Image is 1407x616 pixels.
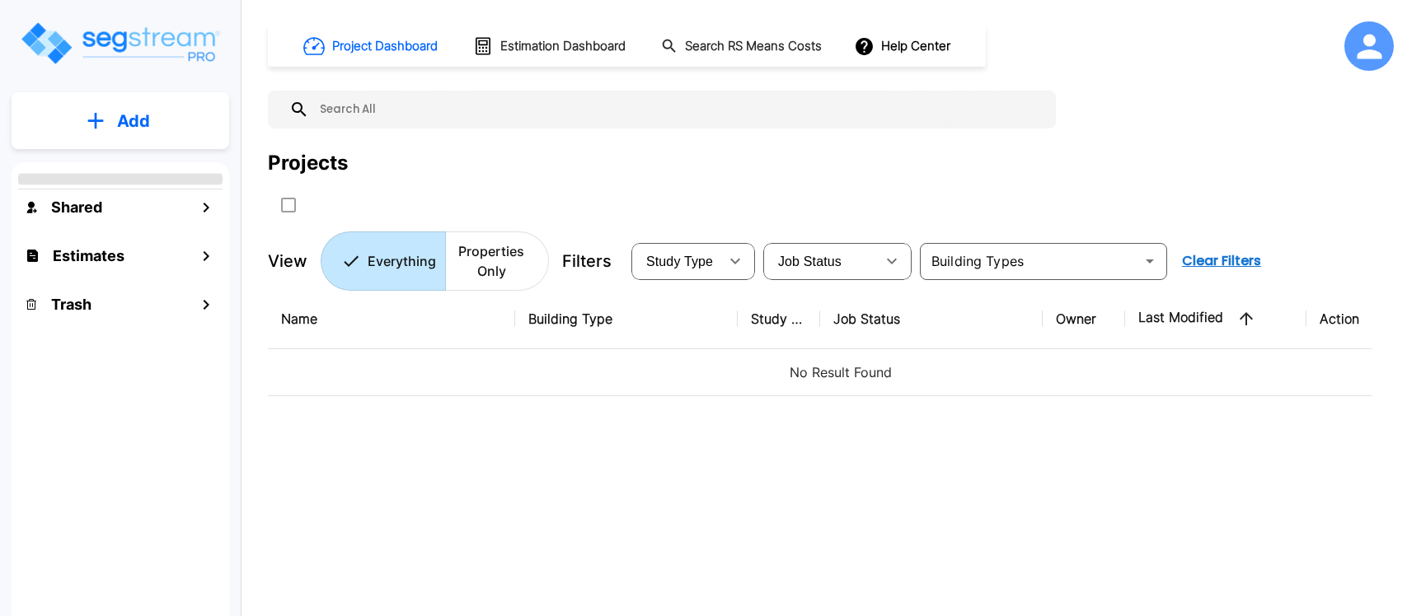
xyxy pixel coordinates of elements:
h1: Estimation Dashboard [500,37,626,56]
h1: Trash [51,293,91,315]
p: Add [117,109,150,133]
div: Select [635,238,719,284]
div: Platform [321,231,549,291]
th: Owner [1043,289,1125,349]
button: Everything [321,231,446,291]
input: Building Types [925,250,1135,273]
p: Properties Only [455,241,528,281]
button: Help Center [851,30,957,62]
h1: Project Dashboard [332,37,438,56]
div: Select [767,238,875,284]
h1: Estimates [53,245,124,267]
h1: Search RS Means Costs [685,37,822,56]
input: Search All [309,91,1048,128]
span: Job Status [778,254,842,268]
button: Estimation Dashboard [467,29,635,63]
button: Clear Filters [1175,245,1268,278]
th: Last Modified [1125,289,1306,349]
h1: Shared [51,196,102,218]
th: Job Status [820,289,1043,349]
img: Logo [19,20,221,67]
button: Project Dashboard [297,28,447,64]
p: Filters [562,249,612,273]
th: Study Type [738,289,820,349]
th: Name [268,289,515,349]
th: Building Type [515,289,738,349]
button: Open [1138,250,1161,273]
p: Everything [368,251,436,271]
button: SelectAll [272,189,305,222]
p: No Result Found [281,362,1400,382]
div: Projects [268,148,348,178]
button: Search RS Means Costs [654,30,831,63]
button: Properties Only [445,231,549,291]
p: View [268,249,307,273]
span: Study Type [646,254,713,268]
button: Add [12,97,229,145]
